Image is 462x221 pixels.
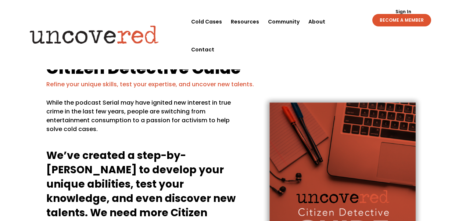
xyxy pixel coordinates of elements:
a: Community [268,8,300,36]
h1: Citizen Detective Guide [46,60,416,80]
a: Cold Cases [191,8,222,36]
a: About [308,8,325,36]
a: Sign In [391,10,415,14]
img: Uncovered logo [24,20,165,49]
a: Contact [191,36,214,64]
a: BECOME A MEMBER [372,14,431,26]
a: Resources [231,8,259,36]
p: While the podcast Serial may have ignited new interest in true crime in the last few years, peopl... [46,98,247,140]
p: Refine your unique skills, test your expertise, and uncover new talents. [46,80,416,89]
